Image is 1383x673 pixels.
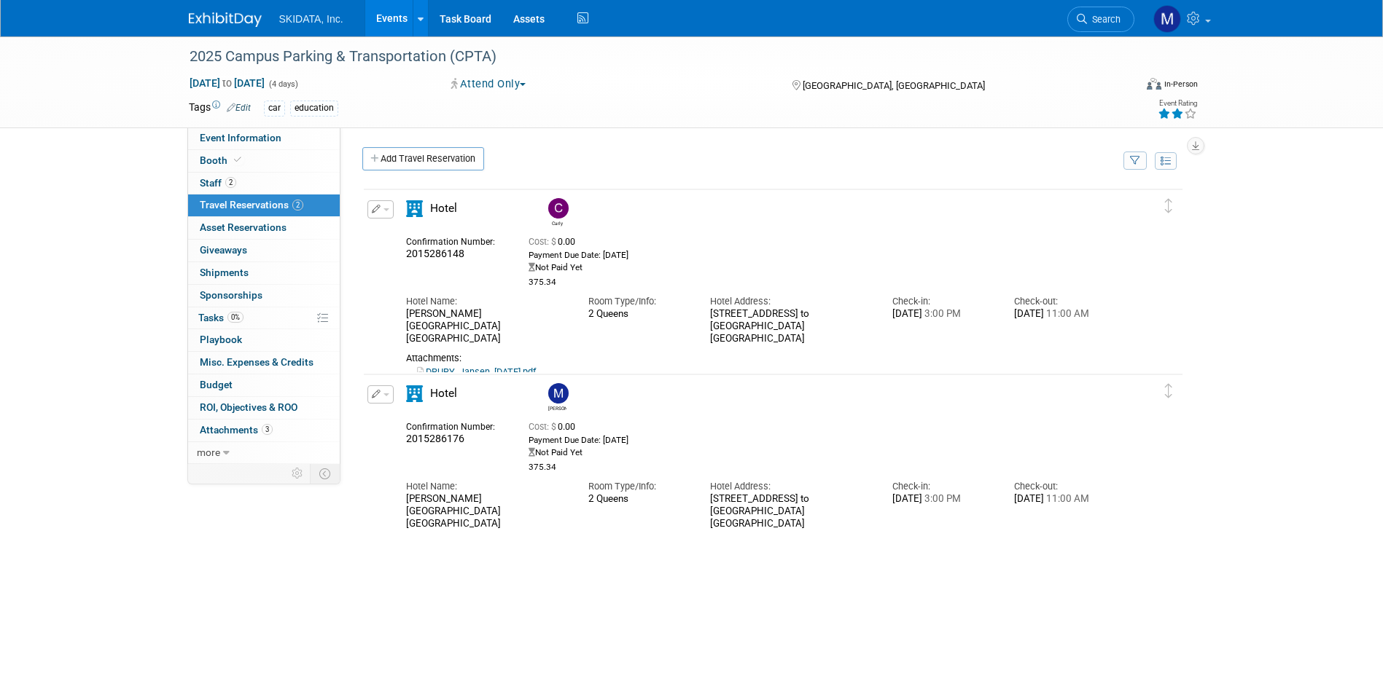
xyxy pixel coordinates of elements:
[892,308,992,320] div: [DATE]
[188,240,340,261] a: Giveaways
[200,267,249,278] span: Shipments
[225,177,236,188] span: 2
[892,480,992,493] div: Check-in:
[1044,493,1089,504] span: 11:00 AM
[198,312,244,323] span: Tasks
[529,422,581,432] span: 0.00
[264,101,285,116] div: car
[529,262,1054,273] div: Not Paid Yet
[1087,14,1121,25] span: Search
[1014,493,1114,505] div: [DATE]
[1165,384,1172,398] i: Click and drag to move item
[1044,308,1089,319] span: 11:00 AM
[406,353,1115,364] div: Attachments:
[406,295,566,308] div: Hotel Name:
[529,422,558,432] span: Cost: $
[1153,5,1181,33] img: Malloy Pohrer
[200,379,233,390] span: Budget
[188,352,340,374] a: Misc. Expenses & Credits
[188,374,340,396] a: Budget
[1164,79,1198,90] div: In-Person
[200,177,236,189] span: Staff
[1048,76,1199,98] div: Event Format
[188,173,340,194] a: Staff2
[188,397,340,419] a: ROI, Objectives & ROO
[803,80,985,91] span: [GEOGRAPHIC_DATA], [GEOGRAPHIC_DATA]
[1165,199,1172,213] i: Click and drag to move item
[200,199,303,210] span: Travel Reservations
[417,366,536,377] a: DRURY_Jansen_[DATE].pdf
[227,103,251,113] a: Edit
[406,232,507,248] div: Confirmation Number:
[406,248,464,259] span: 2015286148
[1158,100,1197,107] div: Event Rating
[1014,308,1114,320] div: [DATE]
[1130,157,1140,166] i: Filter by Traveler
[406,433,464,444] span: 2015286176
[189,12,262,27] img: ExhibitDay
[406,417,507,433] div: Confirmation Number:
[292,200,303,210] span: 2
[529,237,558,247] span: Cost: $
[430,387,457,400] span: Hotel
[710,295,870,308] div: Hotel Address:
[200,424,273,436] span: Attachments
[545,383,570,412] div: Malloy Pohrer
[220,77,234,89] span: to
[529,237,581,247] span: 0.00
[548,219,566,227] div: Carly Jansen
[588,308,688,320] div: 2 Queens
[200,289,262,301] span: Sponsorships
[188,127,340,149] a: Event Information
[406,493,566,530] div: [PERSON_NAME][GEOGRAPHIC_DATA] [GEOGRAPHIC_DATA]
[446,76,531,92] button: Attend Only
[188,262,340,284] a: Shipments
[529,447,1054,458] div: Not Paid Yet
[200,356,313,368] span: Misc. Expenses & Credits
[197,446,220,458] span: more
[548,404,566,412] div: Malloy Pohrer
[529,250,1054,261] div: Payment Due Date: [DATE]
[710,480,870,493] div: Hotel Address:
[892,295,992,308] div: Check-in:
[200,221,287,233] span: Asset Reservations
[362,147,484,170] a: Add Travel Reservation
[430,202,457,215] span: Hotel
[188,194,340,216] a: Travel Reservations2
[188,150,340,172] a: Booth
[406,480,566,493] div: Hotel Name:
[406,308,566,345] div: [PERSON_NAME][GEOGRAPHIC_DATA] [GEOGRAPHIC_DATA]
[188,285,340,307] a: Sponsorships
[200,132,281,143] span: Event Information
[189,100,251,117] td: Tags
[1067,7,1134,32] a: Search
[892,493,992,505] div: [DATE]
[548,383,569,404] img: Malloy Pohrer
[545,198,570,227] div: Carly Jansen
[188,442,340,464] a: more
[290,101,338,116] div: education
[588,480,688,493] div: Room Type/Info:
[1147,78,1161,90] img: Format-Inperson.png
[922,308,961,319] span: 3:00 PM
[1014,295,1114,308] div: Check-out:
[285,464,311,483] td: Personalize Event Tab Strip
[262,424,273,435] span: 3
[188,329,340,351] a: Playbook
[1014,480,1114,493] div: Check-out:
[234,156,241,164] i: Booth reservation complete
[710,308,870,345] div: [STREET_ADDRESS] to [GEOGRAPHIC_DATA] [GEOGRAPHIC_DATA]
[406,385,423,402] i: Hotel
[268,79,298,89] span: (4 days)
[184,44,1113,70] div: 2025 Campus Parking & Transportation (CPTA)
[200,401,297,413] span: ROI, Objectives & ROO
[188,307,340,329] a: Tasks0%
[922,493,961,504] span: 3:00 PM
[200,334,242,345] span: Playbook
[200,154,244,166] span: Booth
[548,198,569,219] img: Carly Jansen
[200,244,247,256] span: Giveaways
[188,217,340,239] a: Asset Reservations
[189,76,265,90] span: [DATE] [DATE]
[279,13,343,25] span: SKIDATA, Inc.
